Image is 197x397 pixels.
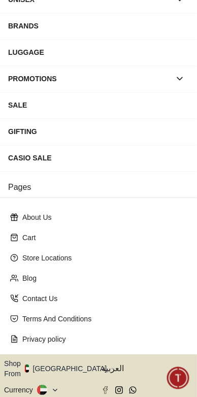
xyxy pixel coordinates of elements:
div: CASIO SALE [8,149,189,167]
div: PROMOTIONS [8,70,171,88]
div: Currency [4,385,37,395]
p: Privacy policy [22,334,183,344]
p: Contact Us [22,293,183,304]
a: Whatsapp [129,386,137,394]
p: Store Locations [22,253,183,263]
button: العربية [102,358,193,379]
span: العربية [102,362,193,375]
p: Cart [22,233,183,243]
img: United Arab Emirates [25,365,29,373]
p: Terms And Conditions [22,314,183,324]
a: Instagram [115,386,123,394]
div: GIFTING [8,122,189,141]
p: About Us [22,212,183,222]
div: SALE [8,96,189,114]
div: BRANDS [8,17,189,35]
p: Blog [22,273,183,283]
div: LUGGAGE [8,43,189,61]
button: Shop From[GEOGRAPHIC_DATA] [4,358,114,379]
a: Facebook [102,386,109,394]
div: Chat Widget [167,367,189,389]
